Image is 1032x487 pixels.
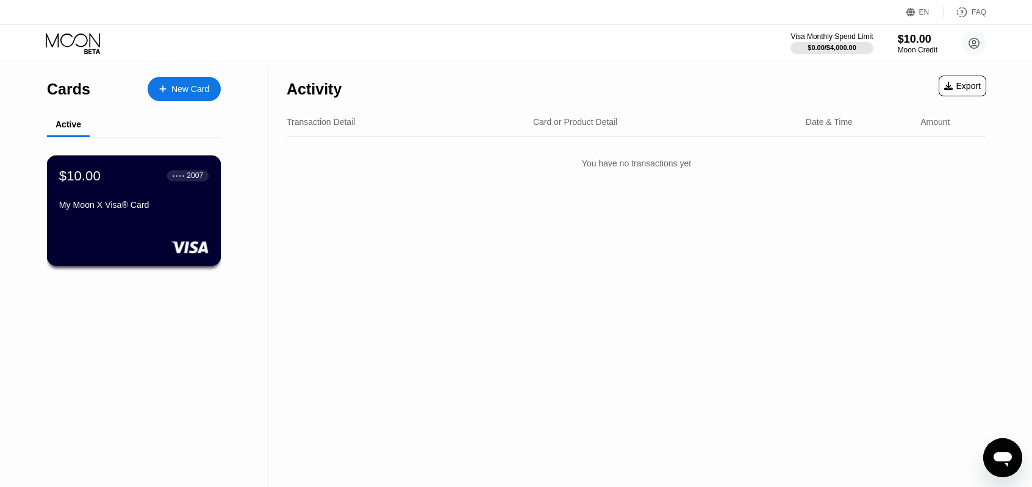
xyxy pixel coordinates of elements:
[898,33,937,46] div: $10.00
[920,117,950,127] div: Amount
[148,77,221,101] div: New Card
[59,200,209,210] div: My Moon X Visa® Card
[59,168,101,183] div: $10.00
[939,76,986,96] div: Export
[944,6,986,18] div: FAQ
[898,46,937,54] div: Moon Credit
[906,6,944,18] div: EN
[808,44,856,51] div: $0.00 / $4,000.00
[56,119,81,129] div: Active
[898,33,937,54] div: $10.00Moon Credit
[287,146,986,180] div: You have no transactions yet
[983,438,1022,477] iframe: 启动消息传送窗口的按钮
[533,117,618,127] div: Card or Product Detail
[806,117,853,127] div: Date & Time
[173,174,185,177] div: ● ● ● ●
[47,80,90,98] div: Cards
[171,84,209,94] div: New Card
[972,8,986,16] div: FAQ
[48,156,220,265] div: $10.00● ● ● ●2007My Moon X Visa® Card
[287,80,342,98] div: Activity
[790,32,873,41] div: Visa Monthly Spend Limit
[944,81,981,91] div: Export
[287,117,355,127] div: Transaction Detail
[790,32,873,54] div: Visa Monthly Spend Limit$0.00/$4,000.00
[187,171,203,180] div: 2007
[919,8,930,16] div: EN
